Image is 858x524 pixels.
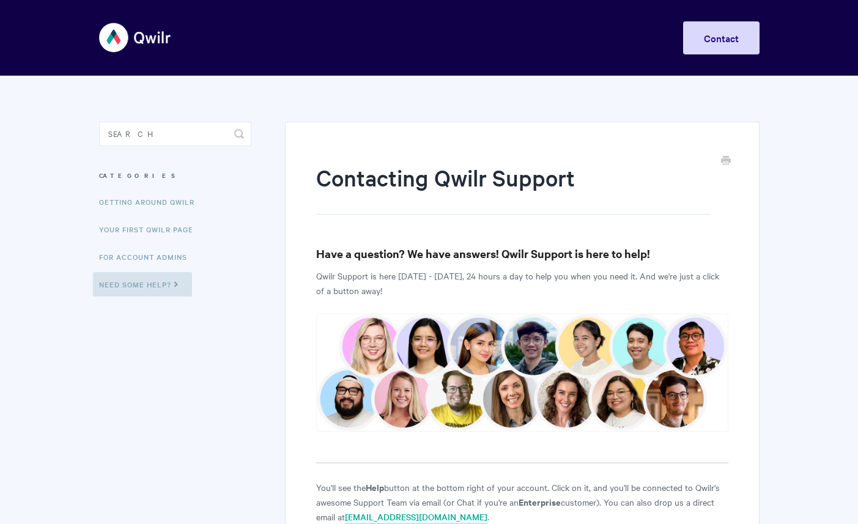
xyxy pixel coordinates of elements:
[366,481,384,493] b: Help
[99,15,172,61] img: Qwilr Help Center
[683,21,760,54] a: Contact
[99,122,251,146] input: Search
[99,245,196,269] a: For Account Admins
[721,155,731,168] a: Print this Article
[519,495,561,508] b: Enterprise
[99,217,202,242] a: Your First Qwilr Page
[99,164,251,186] h3: Categories
[316,314,728,432] img: file-sbiJv63vfu.png
[316,162,709,215] h1: Contacting Qwilr Support
[99,190,204,214] a: Getting Around Qwilr
[316,246,650,261] strong: Have a question? We have answers! Qwilr Support is here to help!
[316,268,728,298] p: Qwilr Support is here [DATE] - [DATE], 24 hours a day to help you when you need it. And we're jus...
[316,480,728,524] p: You'll see the button at the bottom right of your account. Click on it, and you'll be connected t...
[93,272,192,297] a: Need Some Help?
[345,511,487,524] a: [EMAIL_ADDRESS][DOMAIN_NAME]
